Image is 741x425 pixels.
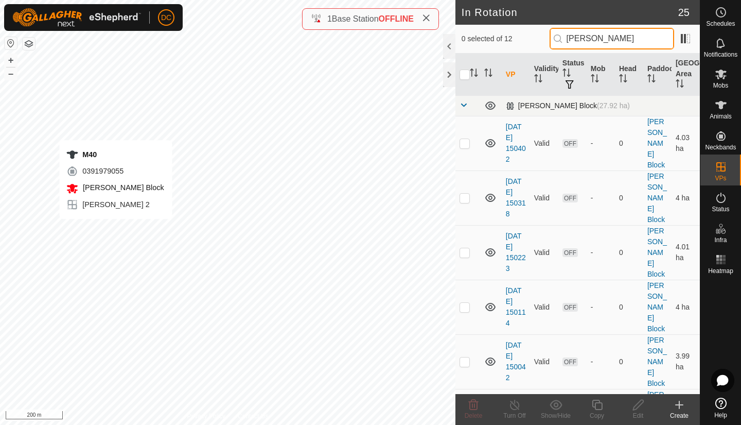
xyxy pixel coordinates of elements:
td: Valid [530,171,558,225]
a: Privacy Policy [187,412,225,421]
td: 4.01 ha [672,225,700,280]
span: Schedules [706,21,735,27]
th: Status [558,54,587,96]
div: - [591,138,611,149]
span: Notifications [704,52,737,58]
span: Animals [710,113,732,120]
a: Contact Us [238,412,268,421]
a: Help [700,394,741,422]
button: Reset Map [5,37,17,49]
th: Head [615,54,643,96]
span: [PERSON_NAME] Block [80,183,164,192]
td: Valid [530,225,558,280]
div: 0391979055 [66,165,164,177]
a: [DATE] 150223 [506,232,526,273]
td: Valid [530,334,558,389]
span: Infra [714,237,727,243]
a: [DATE] 150318 [506,177,526,218]
span: 0 selected of 12 [462,33,550,44]
td: 0 [615,171,643,225]
h2: In Rotation [462,6,678,19]
div: Show/Hide [535,411,576,420]
th: [GEOGRAPHIC_DATA] Area [672,54,700,96]
span: OFF [562,194,578,202]
span: Status [712,206,729,212]
th: Mob [587,54,615,96]
a: [DATE] 150402 [506,123,526,163]
td: 4.03 ha [672,116,700,171]
button: + [5,54,17,66]
span: OFF [562,248,578,257]
p-sorticon: Activate to sort [676,81,684,89]
span: Mobs [713,82,728,89]
td: Valid [530,116,558,171]
th: VP [502,54,530,96]
span: OFF [562,139,578,148]
div: [PERSON_NAME] Block [506,101,630,110]
div: M40 [66,148,164,161]
span: (27.92 ha) [597,101,630,110]
p-sorticon: Activate to sort [562,70,571,78]
input: Search (S) [550,28,674,49]
div: - [591,193,611,203]
p-sorticon: Activate to sort [534,76,542,84]
span: OFF [562,303,578,312]
span: DC [161,12,171,23]
div: Create [659,411,700,420]
span: VPs [715,175,726,181]
p-sorticon: Activate to sort [484,70,492,78]
td: 0 [615,280,643,334]
span: Delete [465,412,483,419]
button: Map Layers [23,38,35,50]
td: 0 [615,334,643,389]
a: [DATE] 150114 [506,286,526,327]
td: 3.99 ha [672,334,700,389]
button: – [5,67,17,80]
a: [DATE] 150042 [506,341,526,382]
div: Edit [617,411,659,420]
p-sorticon: Activate to sort [647,76,656,84]
div: - [591,302,611,313]
img: Gallagher Logo [12,8,141,27]
div: - [591,356,611,367]
td: 0 [615,116,643,171]
a: [PERSON_NAME] Block [647,117,667,169]
p-sorticon: Activate to sort [619,76,627,84]
span: OFFLINE [379,14,414,23]
span: OFF [562,358,578,366]
a: [PERSON_NAME] Block [647,281,667,333]
div: - [591,247,611,258]
p-sorticon: Activate to sort [591,76,599,84]
a: [PERSON_NAME] Block [647,227,667,278]
div: [PERSON_NAME] 2 [66,199,164,211]
td: 4 ha [672,280,700,334]
p-sorticon: Activate to sort [470,70,478,78]
td: 0 [615,225,643,280]
th: Validity [530,54,558,96]
span: Base Station [332,14,379,23]
th: Paddock [643,54,672,96]
a: [PERSON_NAME] Block [647,336,667,387]
span: Neckbands [705,144,736,150]
span: Help [714,412,727,418]
a: [PERSON_NAME] Block [647,172,667,224]
div: Turn Off [494,411,535,420]
td: 4 ha [672,171,700,225]
td: Valid [530,280,558,334]
span: 1 [327,14,332,23]
span: 25 [678,5,690,20]
span: Heatmap [708,268,733,274]
div: Copy [576,411,617,420]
